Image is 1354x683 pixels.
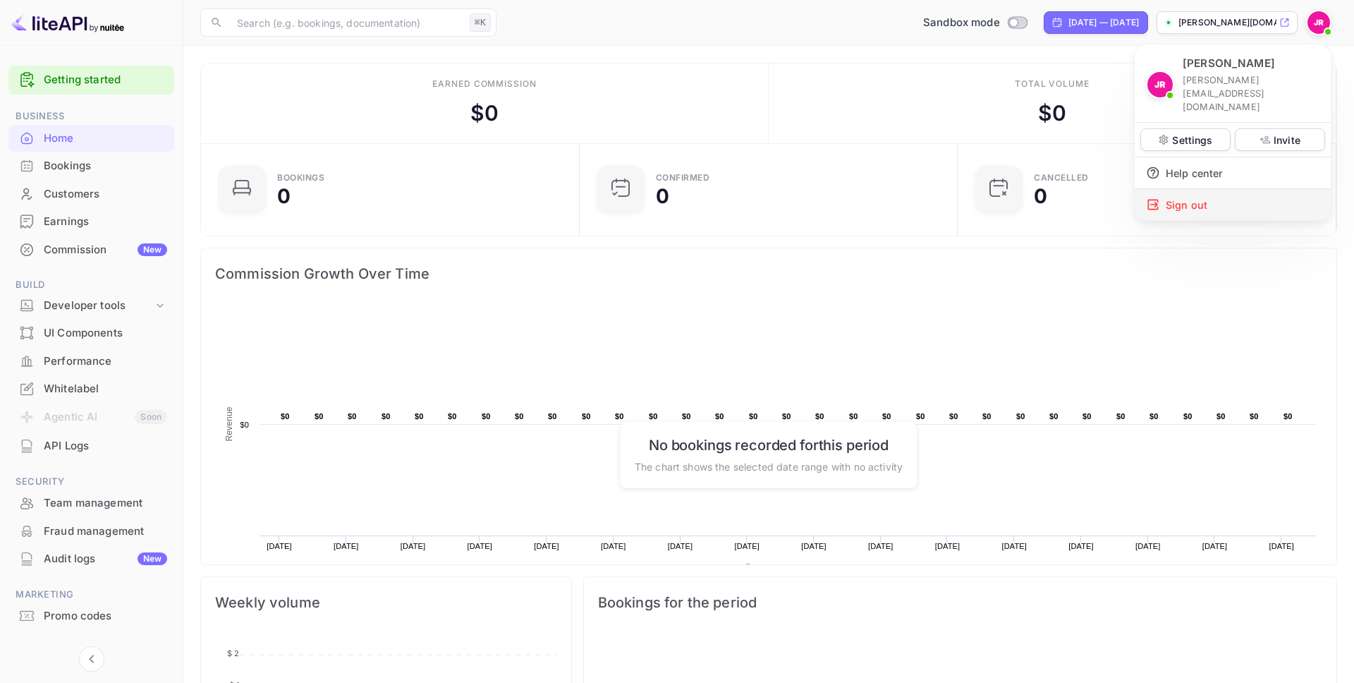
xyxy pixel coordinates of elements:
[1172,133,1212,147] p: Settings
[1147,72,1173,97] img: John Richards
[1183,73,1319,114] p: [PERSON_NAME][EMAIL_ADDRESS][DOMAIN_NAME]
[1274,133,1300,147] p: Invite
[1183,56,1275,72] p: [PERSON_NAME]
[1135,189,1331,220] div: Sign out
[1135,157,1331,188] div: Help center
